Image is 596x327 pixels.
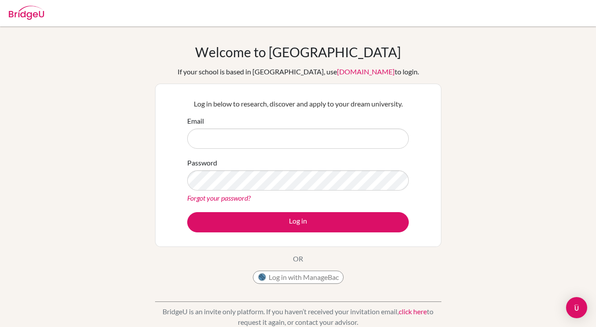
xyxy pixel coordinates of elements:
[337,67,395,76] a: [DOMAIN_NAME]
[187,116,204,126] label: Email
[399,307,427,316] a: click here
[9,6,44,20] img: Bridge-U
[195,44,401,60] h1: Welcome to [GEOGRAPHIC_DATA]
[566,297,587,318] div: Open Intercom Messenger
[187,158,217,168] label: Password
[187,194,251,202] a: Forgot your password?
[253,271,344,284] button: Log in with ManageBac
[178,66,419,77] div: If your school is based in [GEOGRAPHIC_DATA], use to login.
[293,254,303,264] p: OR
[187,212,409,232] button: Log in
[187,99,409,109] p: Log in below to research, discover and apply to your dream university.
